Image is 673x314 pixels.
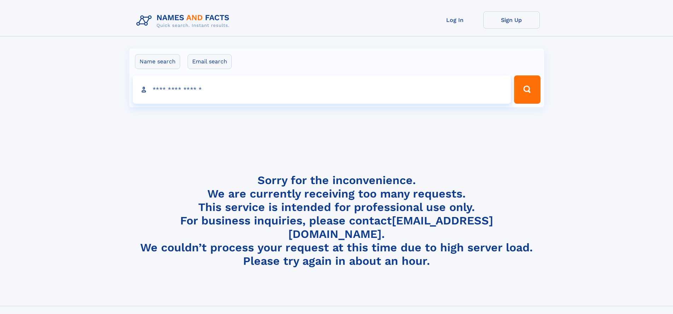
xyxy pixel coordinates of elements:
[135,54,180,69] label: Name search
[188,54,232,69] label: Email search
[134,173,540,268] h4: Sorry for the inconvenience. We are currently receiving too many requests. This service is intend...
[288,214,493,241] a: [EMAIL_ADDRESS][DOMAIN_NAME]
[133,75,511,104] input: search input
[427,11,483,29] a: Log In
[134,11,235,30] img: Logo Names and Facts
[483,11,540,29] a: Sign Up
[514,75,540,104] button: Search Button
